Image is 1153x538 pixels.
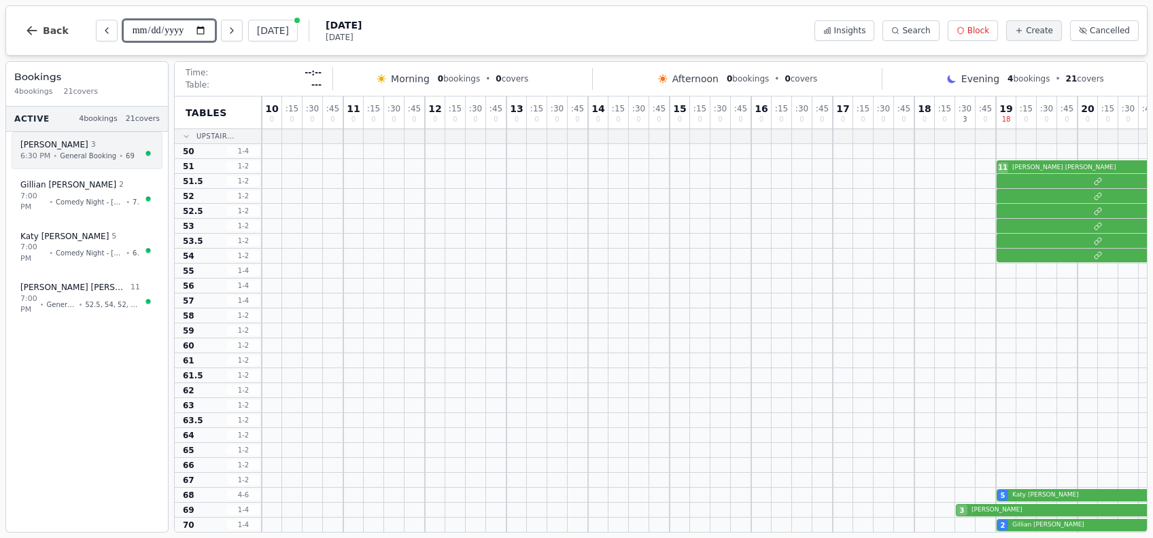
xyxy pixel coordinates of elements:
[1122,105,1135,113] span: : 30
[183,460,194,471] span: 66
[183,400,194,411] span: 63
[183,415,203,426] span: 63.5
[183,221,194,232] span: 53
[227,415,260,425] span: 1 - 2
[183,490,194,501] span: 68
[698,116,702,123] span: 0
[227,400,260,410] span: 1 - 2
[20,151,50,162] span: 6:30 PM
[1086,116,1090,123] span: 0
[923,116,927,123] span: 0
[963,116,967,123] span: 3
[392,116,396,123] span: 0
[326,105,339,113] span: : 45
[227,430,260,440] span: 1 - 2
[227,505,260,515] span: 1 - 4
[785,74,790,84] span: 0
[1006,20,1062,41] button: Create
[718,116,722,123] span: 0
[433,116,437,123] span: 0
[510,104,523,113] span: 13
[119,151,123,161] span: •
[186,106,227,120] span: Tables
[672,72,719,86] span: Afternoon
[227,161,260,171] span: 1 - 2
[551,105,564,113] span: : 30
[20,231,109,242] span: Katy [PERSON_NAME]
[183,340,194,351] span: 60
[636,116,640,123] span: 0
[20,293,37,316] span: 7:00 PM
[1061,105,1073,113] span: : 45
[227,146,260,156] span: 1 - 4
[270,116,274,123] span: 0
[53,151,57,161] span: •
[306,105,319,113] span: : 30
[183,206,203,217] span: 52.5
[311,79,322,90] span: ---
[1065,116,1069,123] span: 0
[616,116,620,123] span: 0
[14,113,50,124] span: Active
[496,74,501,84] span: 0
[227,236,260,246] span: 1 - 2
[183,505,194,516] span: 69
[79,113,118,125] span: 4 bookings
[186,79,209,90] span: Table:
[371,116,375,123] span: 0
[367,105,380,113] span: : 15
[47,300,76,310] span: General Booking
[734,105,747,113] span: : 45
[186,67,208,78] span: Time:
[1024,116,1028,123] span: 0
[657,116,661,123] span: 0
[534,116,538,123] span: 0
[979,105,992,113] span: : 45
[693,105,706,113] span: : 15
[857,105,870,113] span: : 15
[286,105,298,113] span: : 15
[183,445,194,456] span: 65
[131,282,140,293] span: 11
[834,25,866,36] span: Insights
[575,116,579,123] span: 0
[183,355,194,366] span: 61
[79,300,83,310] span: •
[948,20,998,41] button: Block
[1081,104,1094,113] span: 20
[227,370,260,380] span: 1 - 2
[882,20,939,41] button: Search
[183,520,194,531] span: 70
[20,242,46,264] span: 7:00 PM
[1008,73,1050,84] span: bookings
[678,116,682,123] span: 0
[96,20,118,41] button: Previous day
[775,105,788,113] span: : 15
[56,248,123,258] span: Comedy Night - [DATE]
[20,191,46,213] span: 7:00 PM
[515,116,519,123] span: 0
[1002,116,1011,123] span: 18
[326,32,362,43] span: [DATE]
[902,25,930,36] span: Search
[183,325,194,336] span: 59
[85,300,140,310] span: 52.5, 54, 52, 53, 51, 53.5, 51.5
[388,105,400,113] span: : 30
[494,116,498,123] span: 0
[961,72,999,86] span: Evening
[959,105,971,113] span: : 30
[49,197,53,207] span: •
[774,73,779,84] span: •
[1105,116,1109,123] span: 0
[897,105,910,113] span: : 45
[1066,73,1104,84] span: covers
[12,132,162,169] button: [PERSON_NAME] 36:30 PM•General Booking•69
[555,116,559,123] span: 0
[999,104,1012,113] span: 19
[64,86,98,98] span: 21 covers
[412,116,416,123] span: 0
[227,176,260,186] span: 1 - 2
[820,116,824,123] span: 0
[183,191,194,202] span: 52
[1001,520,1005,531] span: 2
